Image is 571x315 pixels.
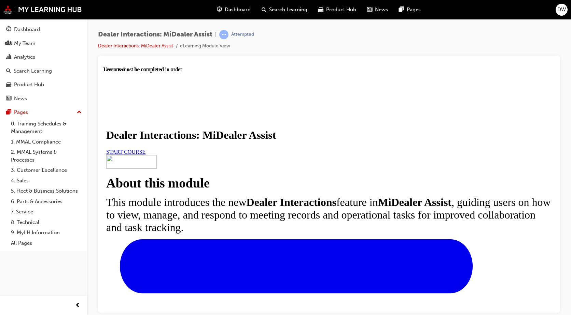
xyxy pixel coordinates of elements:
[393,3,426,17] a: pages-iconPages
[3,62,448,75] h1: Dealer Interactions: MiDealer Assist
[75,301,80,310] span: prev-icon
[375,6,388,14] span: News
[362,3,393,17] a: news-iconNews
[3,23,84,36] a: Dashboard
[3,5,82,14] img: mmal
[231,31,254,38] div: Attempted
[77,108,82,117] span: up-icon
[8,227,84,238] a: 9. MyLH Information
[3,22,84,106] button: DashboardMy TeamAnalyticsSearch LearningProduct HubNews
[8,165,84,176] a: 3. Customer Excellence
[143,130,233,142] strong: Dealer Interactions
[275,130,348,142] strong: MiDealer Assist
[217,5,222,14] span: guage-icon
[6,27,11,33] span: guage-icon
[6,41,11,47] span: people-icon
[8,238,84,249] a: All Pages
[14,81,44,89] div: Product Hub
[3,51,84,63] a: Analytics
[407,6,421,14] span: Pages
[14,95,27,103] div: News
[98,43,173,49] a: Dealer Interactions: MiDealer Assist
[399,5,404,14] span: pages-icon
[98,31,212,39] span: Dealer Interactions: MiDealer Assist
[269,6,307,14] span: Search Learning
[6,68,11,74] span: search-icon
[8,176,84,186] a: 4. Sales
[14,26,40,33] div: Dashboard
[14,53,35,61] div: Analytics
[219,30,228,39] span: learningRecordVerb_ATTEMPT-icon
[6,82,11,88] span: car-icon
[6,96,11,102] span: news-icon
[262,5,266,14] span: search-icon
[180,42,230,50] li: eLearning Module View
[211,3,256,17] a: guage-iconDashboard
[225,6,251,14] span: Dashboard
[3,65,84,77] a: Search Learning
[3,109,106,124] strong: About this module
[3,37,84,50] a: My Team
[8,207,84,217] a: 7. Service
[557,6,566,14] span: DW
[6,109,11,116] span: pages-icon
[8,186,84,196] a: 5. Fleet & Business Solutions
[3,78,84,91] a: Product Hub
[6,54,11,60] span: chart-icon
[556,4,568,16] button: DW
[14,67,52,75] div: Search Learning
[3,106,84,119] button: Pages
[326,6,356,14] span: Product Hub
[367,5,372,14] span: news-icon
[313,3,362,17] a: car-iconProduct Hub
[14,40,36,47] div: My Team
[3,92,84,105] a: News
[8,217,84,228] a: 8. Technical
[3,130,447,167] span: This module introduces the new feature in , guiding users on how to view, manage, and respond to ...
[14,108,28,116] div: Pages
[8,137,84,147] a: 1. MMAL Compliance
[318,5,323,14] span: car-icon
[8,196,84,207] a: 6. Parts & Accessories
[8,147,84,165] a: 2. MMAL Systems & Processes
[8,119,84,137] a: 0. Training Schedules & Management
[3,82,42,88] a: START COURSE
[215,31,217,39] span: |
[256,3,313,17] a: search-iconSearch Learning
